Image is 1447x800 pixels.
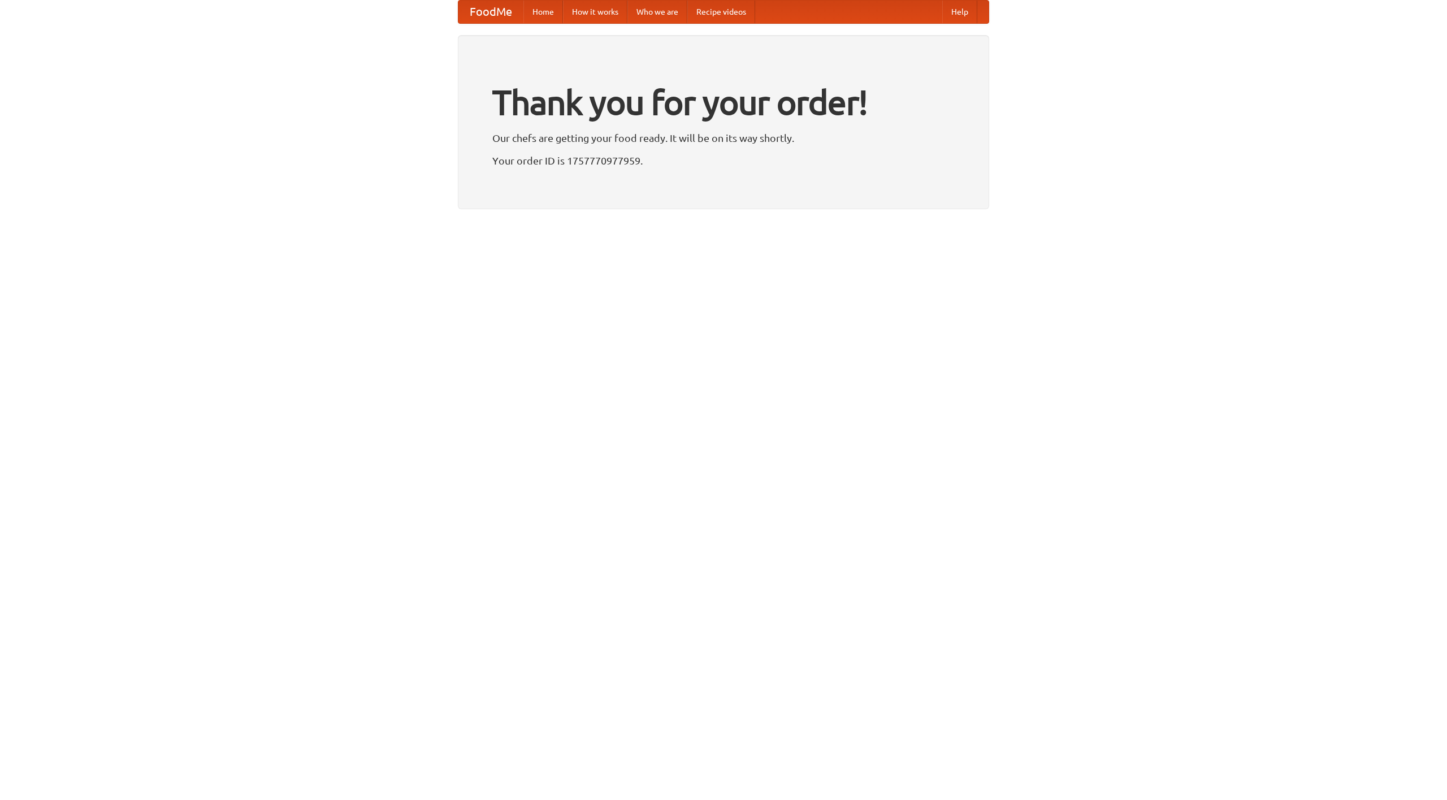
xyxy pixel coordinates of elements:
a: Help [942,1,977,23]
a: Home [523,1,563,23]
h1: Thank you for your order! [492,75,955,129]
a: FoodMe [458,1,523,23]
a: How it works [563,1,627,23]
a: Who we are [627,1,687,23]
p: Our chefs are getting your food ready. It will be on its way shortly. [492,129,955,146]
p: Your order ID is 1757770977959. [492,152,955,169]
a: Recipe videos [687,1,755,23]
